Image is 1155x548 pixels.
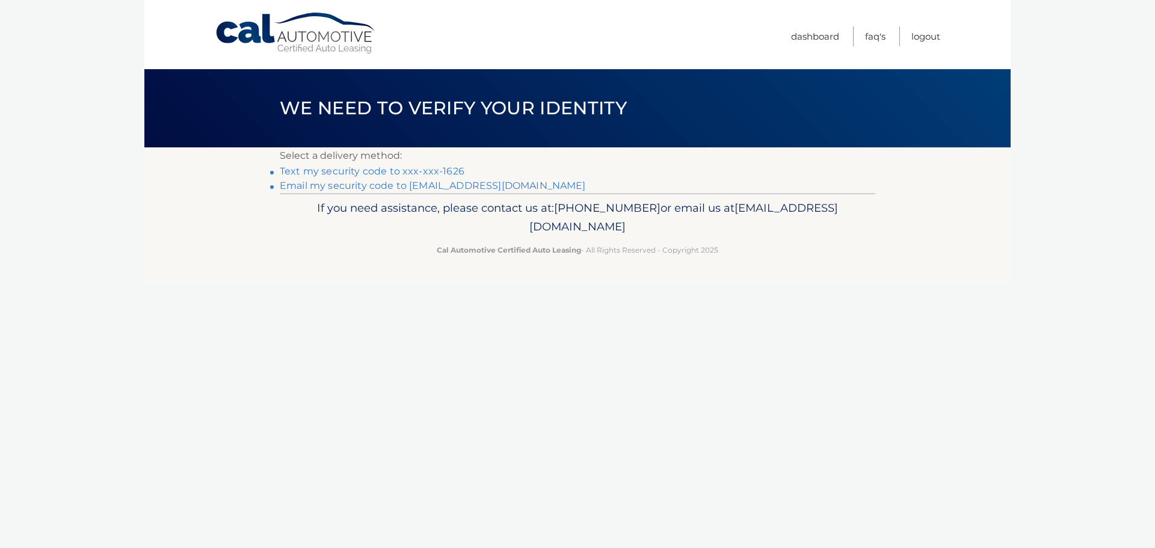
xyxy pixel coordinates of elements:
a: Text my security code to xxx-xxx-1626 [280,165,464,177]
a: FAQ's [865,26,885,46]
strong: Cal Automotive Certified Auto Leasing [437,245,581,254]
a: Cal Automotive [215,12,377,55]
p: - All Rights Reserved - Copyright 2025 [288,244,867,256]
a: Logout [911,26,940,46]
p: If you need assistance, please contact us at: or email us at [288,199,867,237]
a: Dashboard [791,26,839,46]
span: [PHONE_NUMBER] [554,201,661,215]
p: Select a delivery method: [280,147,875,164]
a: Email my security code to [EMAIL_ADDRESS][DOMAIN_NAME] [280,180,586,191]
span: We need to verify your identity [280,97,627,119]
